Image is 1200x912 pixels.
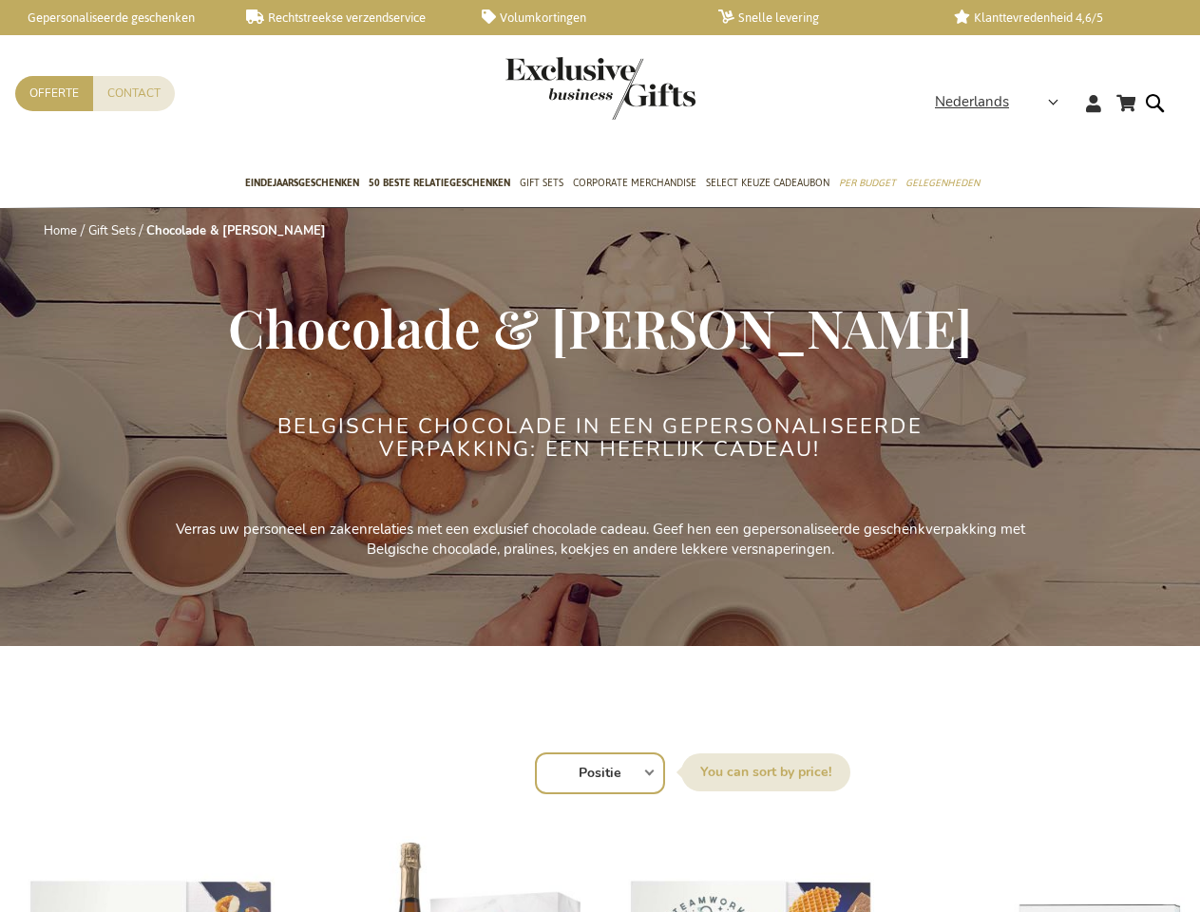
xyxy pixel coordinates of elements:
a: 50 beste relatiegeschenken [369,161,510,208]
a: Rechtstreekse verzendservice [246,9,452,26]
a: Klanttevredenheid 4,6/5 [954,9,1160,26]
a: Gift Sets [88,222,136,239]
a: Gelegenheden [905,161,980,208]
a: Volumkortingen [482,9,688,26]
span: 50 beste relatiegeschenken [369,173,510,193]
a: Gift Sets [520,161,563,208]
span: Select Keuze Cadeaubon [706,173,829,193]
a: Snelle levering [718,9,924,26]
a: Eindejaarsgeschenken [245,161,359,208]
label: Sorteer op [681,753,850,791]
a: store logo [505,57,600,120]
a: Per Budget [839,161,896,208]
a: Gepersonaliseerde geschenken [10,9,216,26]
a: Contact [93,76,175,111]
span: Gift Sets [520,173,563,193]
span: Nederlands [935,91,1009,113]
span: Per Budget [839,173,896,193]
span: Chocolade & [PERSON_NAME] [228,292,972,362]
a: Corporate Merchandise [573,161,696,208]
span: Corporate Merchandise [573,173,696,193]
strong: Chocolade & [PERSON_NAME] [146,222,326,239]
img: Exclusive Business gifts logo [505,57,695,120]
span: Gelegenheden [905,173,980,193]
p: Verras uw personeel en zakenrelaties met een exclusief chocolade cadeau. Geef hen een gepersonali... [173,520,1028,560]
span: Eindejaarsgeschenken [245,173,359,193]
a: Offerte [15,76,93,111]
h2: Belgische chocolade in een gepersonaliseerde verpakking: een heerlijk cadeau! [244,415,957,461]
a: Select Keuze Cadeaubon [706,161,829,208]
a: Home [44,222,77,239]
